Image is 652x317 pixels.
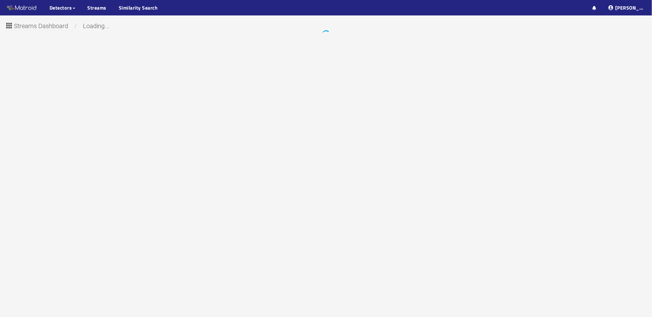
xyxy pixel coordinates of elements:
a: Streams [88,4,107,11]
img: Matroid logo [6,3,37,13]
a: Streams Dashboard [5,24,73,29]
span: Streams Dashboard [14,21,68,31]
span: / [73,22,78,30]
span: loading... [78,22,114,30]
a: Similarity Search [119,4,158,11]
button: Streams Dashboard [5,20,73,30]
span: Detectors [50,4,72,11]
